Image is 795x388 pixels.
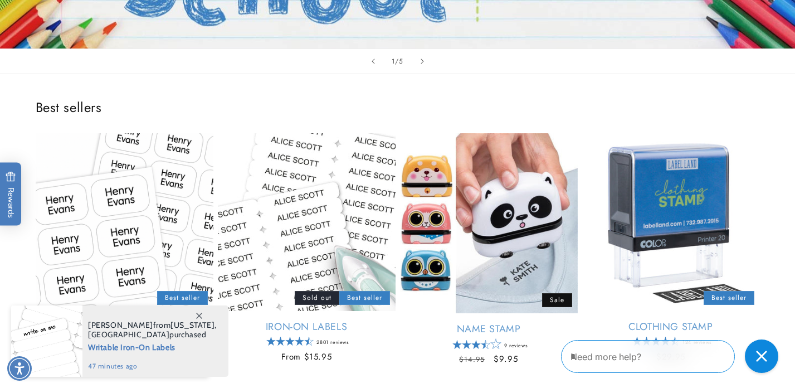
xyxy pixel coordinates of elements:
span: 5 [399,56,403,67]
a: Name Stamp [400,323,578,336]
span: 47 minutes ago [88,361,217,371]
iframe: Gorgias Floating Chat [561,336,784,377]
div: Accessibility Menu [7,356,32,381]
ul: Slider [36,133,760,375]
button: Previous slide [361,49,386,74]
button: Next slide [410,49,435,74]
span: from , purchased [88,321,217,339]
a: Iron-On Labels [218,321,396,333]
span: [PERSON_NAME] [88,320,153,330]
span: Writable Iron-On Labels [88,339,217,353]
span: Rewards [6,172,16,218]
span: [GEOGRAPHIC_DATA] [88,329,169,339]
h2: Best sellers [36,99,760,116]
span: [US_STATE] [170,320,214,330]
span: / [395,56,399,67]
span: 1 [392,56,395,67]
a: Clothing Stamp [582,321,760,333]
